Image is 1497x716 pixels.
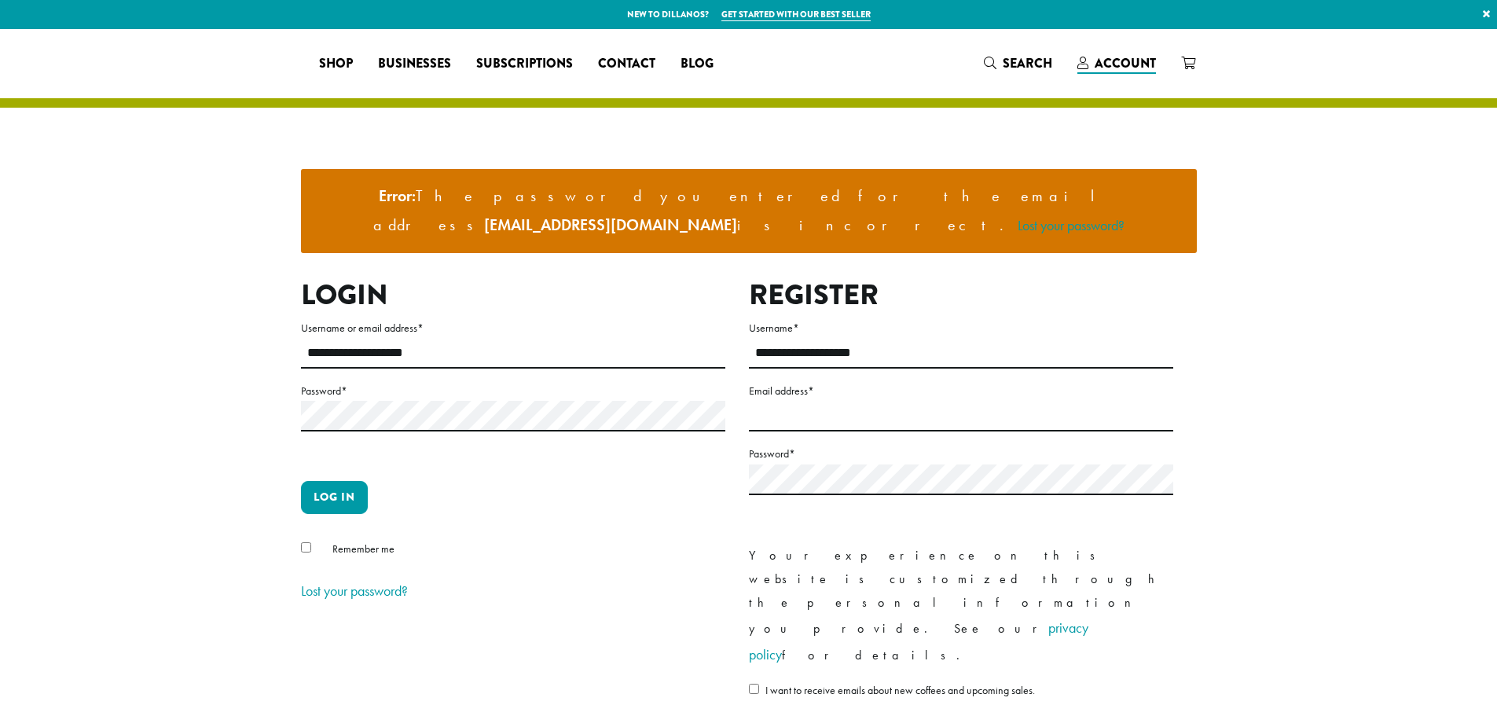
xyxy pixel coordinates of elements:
h2: Login [301,278,725,312]
a: privacy policy [749,619,1088,663]
label: Email address [749,381,1173,401]
a: Lost your password? [301,582,408,600]
span: I want to receive emails about new coffees and upcoming sales. [765,683,1035,697]
span: Businesses [378,54,451,74]
span: Contact [598,54,655,74]
h2: Register [749,278,1173,312]
span: Shop [319,54,353,74]
label: Username or email address [301,318,725,338]
label: Password [301,381,725,401]
label: Password [749,444,1173,464]
label: Username [749,318,1173,338]
span: Search [1003,54,1052,72]
input: I want to receive emails about new coffees and upcoming sales. [749,684,759,694]
span: Subscriptions [476,54,573,74]
strong: [EMAIL_ADDRESS][DOMAIN_NAME] [484,215,737,235]
span: Account [1095,54,1156,72]
a: Get started with our best seller [721,8,871,21]
span: Remember me [332,542,394,556]
button: Log in [301,481,368,514]
p: Your experience on this website is customized through the personal information you provide. See o... [749,544,1173,668]
a: Search [971,50,1065,76]
a: Shop [306,51,365,76]
li: The password you entered for the email address is incorrect. [314,182,1184,241]
strong: Error: [379,185,416,206]
span: Blog [681,54,714,74]
a: Lost your password? [1018,216,1125,234]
